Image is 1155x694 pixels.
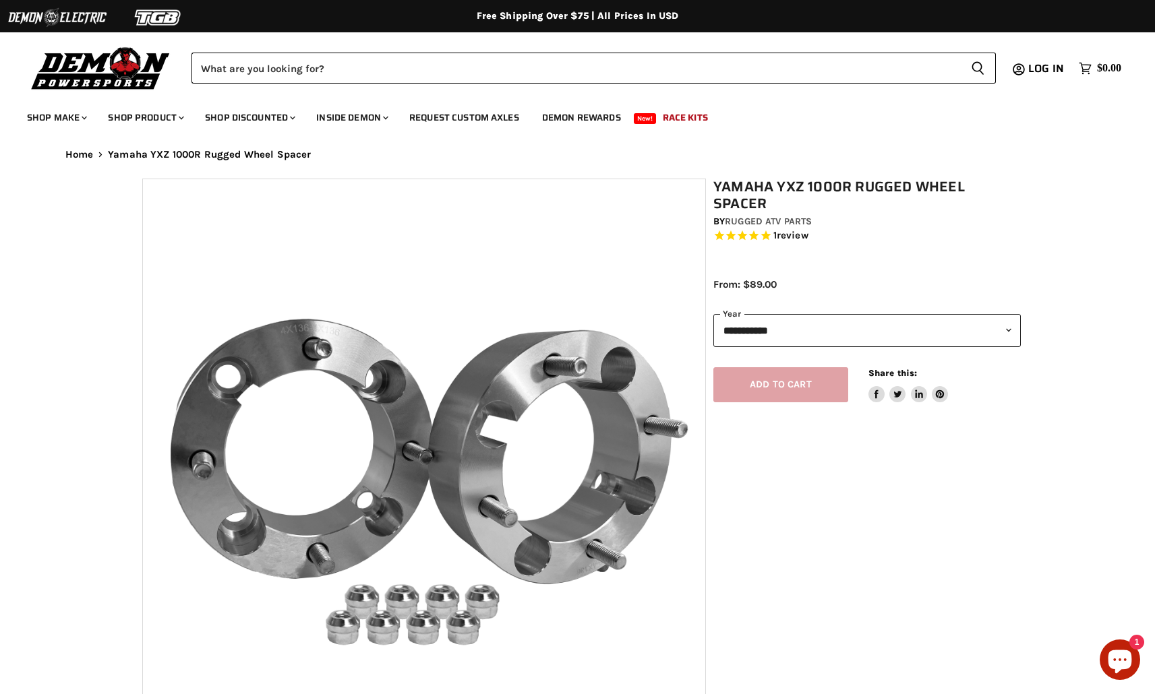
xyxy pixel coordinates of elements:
button: Search [960,53,996,84]
div: Free Shipping Over $75 | All Prices In USD [38,10,1117,22]
span: review [777,230,808,242]
a: $0.00 [1072,59,1128,78]
span: Log in [1028,60,1064,77]
a: Race Kits [653,104,718,131]
a: Rugged ATV Parts [725,216,812,227]
a: Inside Demon [306,104,396,131]
ul: Main menu [17,98,1118,131]
span: Share this: [868,368,917,378]
input: Search [191,53,960,84]
nav: Breadcrumbs [38,149,1117,160]
aside: Share this: [868,367,949,403]
h1: Yamaha YXZ 1000R Rugged Wheel Spacer [713,179,1021,212]
span: Yamaha YXZ 1000R Rugged Wheel Spacer [108,149,311,160]
div: by [713,214,1021,229]
a: Home [65,149,94,160]
a: Log in [1022,63,1072,75]
span: 1 reviews [773,230,808,242]
img: Demon Powersports [27,44,175,92]
select: year [713,314,1021,347]
span: $0.00 [1097,62,1121,75]
span: New! [634,113,657,124]
img: TGB Logo 2 [108,5,209,30]
span: Rated 5.0 out of 5 stars 1 reviews [713,229,1021,243]
a: Request Custom Axles [399,104,529,131]
a: Shop Discounted [195,104,303,131]
img: Demon Electric Logo 2 [7,5,108,30]
a: Shop Make [17,104,95,131]
span: From: $89.00 [713,278,777,290]
a: Demon Rewards [532,104,631,131]
a: Shop Product [98,104,192,131]
inbox-online-store-chat: Shopify online store chat [1096,639,1144,683]
form: Product [191,53,996,84]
